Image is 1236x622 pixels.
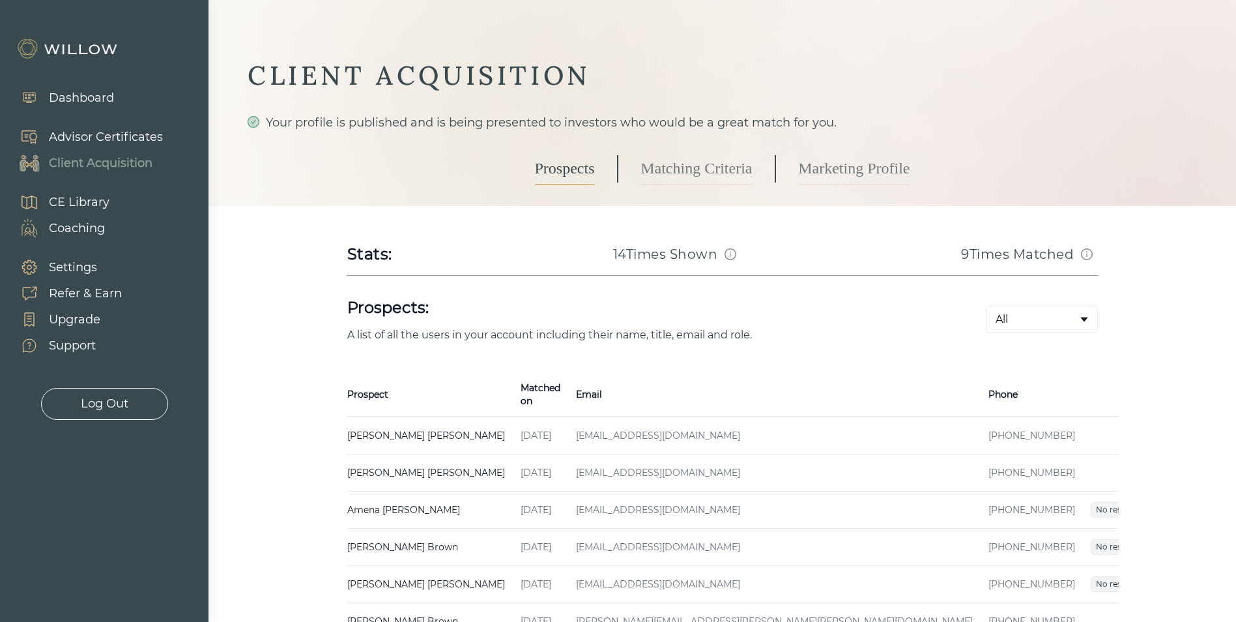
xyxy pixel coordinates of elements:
td: [PERSON_NAME] [PERSON_NAME] [347,417,513,454]
td: [EMAIL_ADDRESS][DOMAIN_NAME] [568,492,981,529]
a: Advisor Certificates [7,124,163,150]
h3: 14 Times Shown [613,245,718,263]
span: caret-down [1079,314,1089,325]
div: Dashboard [49,89,114,107]
a: Prospects [535,153,595,185]
div: CLIENT ACQUISITION [248,59,1197,93]
span: No response received [1091,539,1186,555]
th: Matched on [513,372,568,417]
td: [PHONE_NUMBER] [981,454,1083,492]
td: [DATE] [513,529,568,566]
td: [PHONE_NUMBER] [981,529,1083,566]
span: No response received [1091,502,1186,518]
p: A list of all the users in your account including their name, title, email and role. [347,329,944,341]
div: Advisor Certificates [49,128,163,146]
td: [PHONE_NUMBER] [981,492,1083,529]
h3: 9 Times Matched [961,245,1074,263]
a: Coaching [7,215,109,241]
a: Settings [7,254,122,280]
th: Status [1083,372,1194,417]
td: [DATE] [513,492,568,529]
td: [PHONE_NUMBER] [981,566,1083,603]
a: Dashboard [7,85,114,111]
div: Log Out [81,395,128,413]
a: Upgrade [7,306,122,333]
div: CE Library [49,194,109,211]
img: Willow [16,38,121,59]
td: [DATE] [513,566,568,603]
td: [DATE] [513,454,568,492]
div: Refer & Earn [49,285,122,303]
th: Prospect [347,372,513,417]
div: Upgrade [49,311,100,329]
td: [PERSON_NAME] Brown [347,529,513,566]
button: Match info [720,244,741,265]
th: Phone [981,372,1083,417]
td: [PHONE_NUMBER] [981,417,1083,454]
td: [EMAIL_ADDRESS][DOMAIN_NAME] [568,529,981,566]
td: [DATE] [513,417,568,454]
div: Stats: [347,244,393,265]
h1: Prospects: [347,297,944,318]
div: Support [49,337,96,355]
div: Settings [49,259,97,276]
a: Marketing Profile [798,153,910,185]
a: Client Acquisition [7,150,163,176]
div: Coaching [49,220,105,237]
td: [PERSON_NAME] [PERSON_NAME] [347,454,513,492]
td: [EMAIL_ADDRESS][DOMAIN_NAME] [568,417,981,454]
a: Matching Criteria [640,153,752,185]
td: [EMAIL_ADDRESS][DOMAIN_NAME] [568,454,981,492]
span: info-circle [1081,248,1093,260]
span: check-circle [248,116,259,128]
td: [PERSON_NAME] [PERSON_NAME] [347,566,513,603]
th: Email [568,372,981,417]
span: No response received [1091,576,1186,592]
td: [EMAIL_ADDRESS][DOMAIN_NAME] [568,566,981,603]
span: info-circle [725,248,736,260]
button: Match info [1076,244,1097,265]
td: Amena [PERSON_NAME] [347,492,513,529]
a: CE Library [7,189,109,215]
span: All [996,312,1008,327]
a: Refer & Earn [7,280,122,306]
div: Your profile is published and is being presented to investors who would be a great match for you. [248,113,1197,132]
div: Client Acquisition [49,155,152,172]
